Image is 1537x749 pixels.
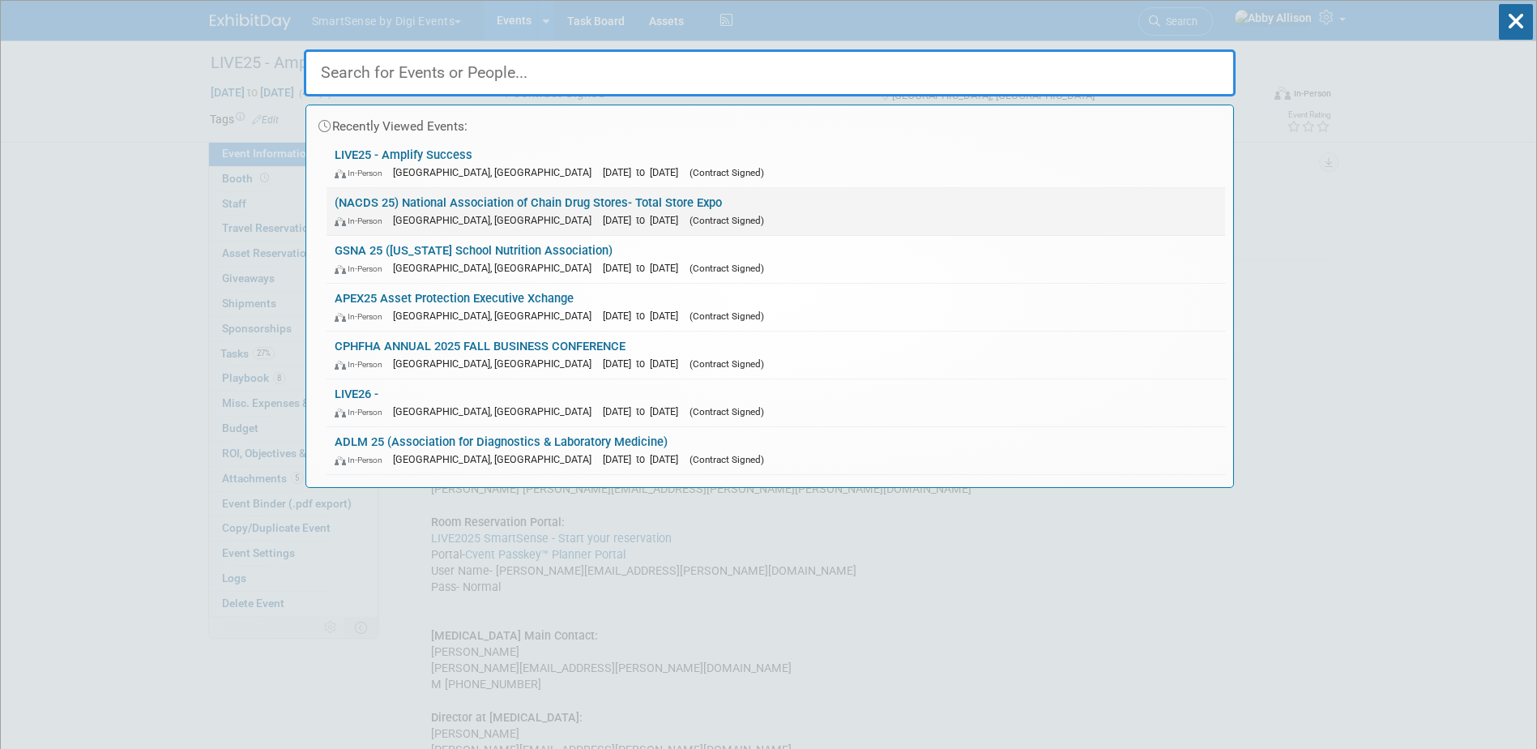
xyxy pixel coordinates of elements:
[335,263,390,274] span: In-Person
[335,311,390,322] span: In-Person
[327,427,1225,474] a: ADLM 25 (Association for Diagnostics & Laboratory Medicine) In-Person [GEOGRAPHIC_DATA], [GEOGRAP...
[603,405,686,417] span: [DATE] to [DATE]
[690,358,764,370] span: (Contract Signed)
[335,216,390,226] span: In-Person
[327,379,1225,426] a: LIVE26 - In-Person [GEOGRAPHIC_DATA], [GEOGRAPHIC_DATA] [DATE] to [DATE] (Contract Signed)
[327,140,1225,187] a: LIVE25 - Amplify Success In-Person [GEOGRAPHIC_DATA], [GEOGRAPHIC_DATA] [DATE] to [DATE] (Contrac...
[603,310,686,322] span: [DATE] to [DATE]
[393,310,600,322] span: [GEOGRAPHIC_DATA], [GEOGRAPHIC_DATA]
[335,455,390,465] span: In-Person
[603,453,686,465] span: [DATE] to [DATE]
[690,263,764,274] span: (Contract Signed)
[314,105,1225,140] div: Recently Viewed Events:
[393,357,600,370] span: [GEOGRAPHIC_DATA], [GEOGRAPHIC_DATA]
[335,407,390,417] span: In-Person
[393,214,600,226] span: [GEOGRAPHIC_DATA], [GEOGRAPHIC_DATA]
[327,236,1225,283] a: GSNA 25 ([US_STATE] School Nutrition Association) In-Person [GEOGRAPHIC_DATA], [GEOGRAPHIC_DATA] ...
[690,406,764,417] span: (Contract Signed)
[603,214,686,226] span: [DATE] to [DATE]
[393,166,600,178] span: [GEOGRAPHIC_DATA], [GEOGRAPHIC_DATA]
[690,454,764,465] span: (Contract Signed)
[603,166,686,178] span: [DATE] to [DATE]
[393,262,600,274] span: [GEOGRAPHIC_DATA], [GEOGRAPHIC_DATA]
[327,332,1225,379] a: CPHFHA ANNUAL 2025 FALL BUSINESS CONFERENCE In-Person [GEOGRAPHIC_DATA], [GEOGRAPHIC_DATA] [DATE]...
[603,262,686,274] span: [DATE] to [DATE]
[690,215,764,226] span: (Contract Signed)
[327,188,1225,235] a: (NACDS 25) National Association of Chain Drug Stores- Total Store Expo In-Person [GEOGRAPHIC_DATA...
[335,168,390,178] span: In-Person
[393,405,600,417] span: [GEOGRAPHIC_DATA], [GEOGRAPHIC_DATA]
[327,284,1225,331] a: APEX25 Asset Protection Executive Xchange In-Person [GEOGRAPHIC_DATA], [GEOGRAPHIC_DATA] [DATE] t...
[690,167,764,178] span: (Contract Signed)
[603,357,686,370] span: [DATE] to [DATE]
[335,359,390,370] span: In-Person
[304,49,1236,96] input: Search for Events or People...
[690,310,764,322] span: (Contract Signed)
[393,453,600,465] span: [GEOGRAPHIC_DATA], [GEOGRAPHIC_DATA]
